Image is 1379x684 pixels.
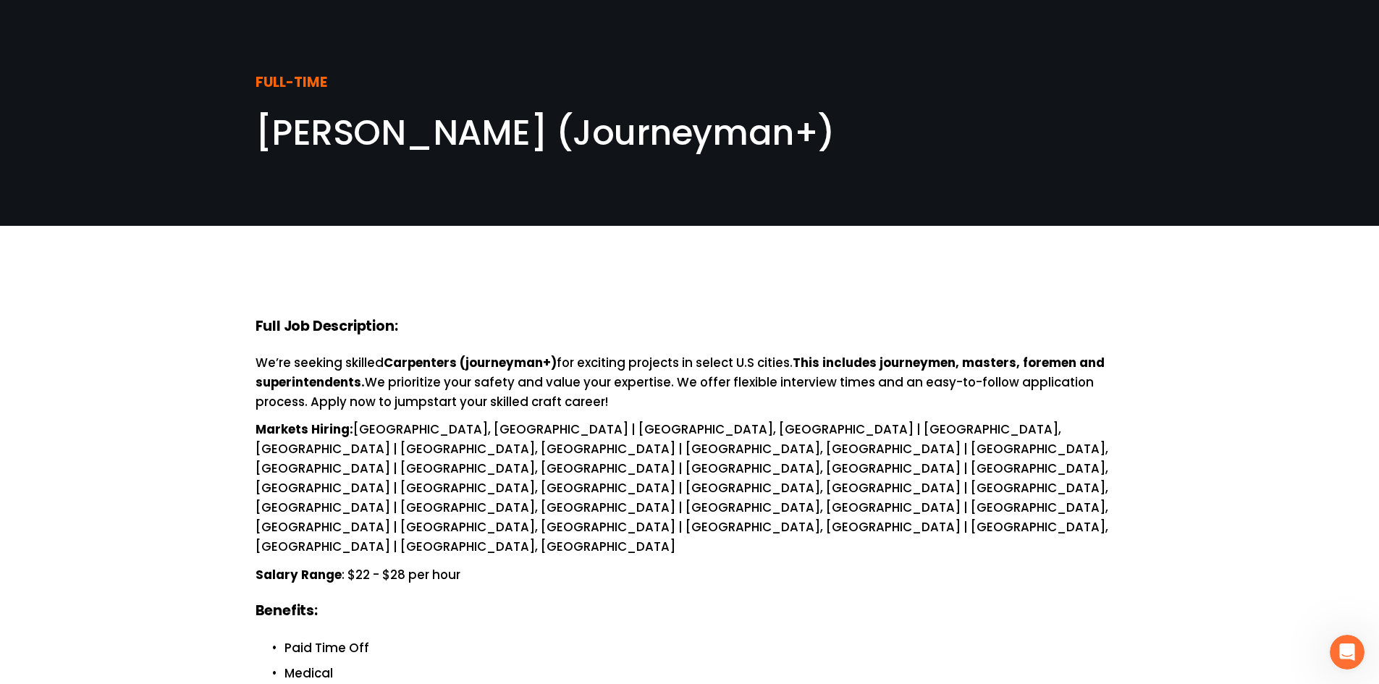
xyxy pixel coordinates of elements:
p: Medical [284,664,1124,683]
strong: Salary Range [256,566,342,583]
p: : $22 - $28 per hour [256,565,1124,585]
strong: FULL-TIME [256,72,327,92]
p: We’re seeking skilled for exciting projects in select U.S cities. We prioritize your safety and v... [256,353,1124,412]
p: Paid Time Off [284,638,1124,658]
strong: Full Job Description: [256,316,398,336]
p: [GEOGRAPHIC_DATA], [GEOGRAPHIC_DATA] | [GEOGRAPHIC_DATA], [GEOGRAPHIC_DATA] | [GEOGRAPHIC_DATA], ... [256,420,1124,556]
strong: Carpenters (journeyman+) [384,354,557,371]
iframe: Intercom live chat [1330,635,1365,670]
strong: This includes journeymen, masters, foremen and superintendents. [256,354,1108,391]
strong: Markets Hiring: [256,421,353,438]
strong: Benefits: [256,601,318,620]
span: [PERSON_NAME] (Journeyman+) [256,109,835,157]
